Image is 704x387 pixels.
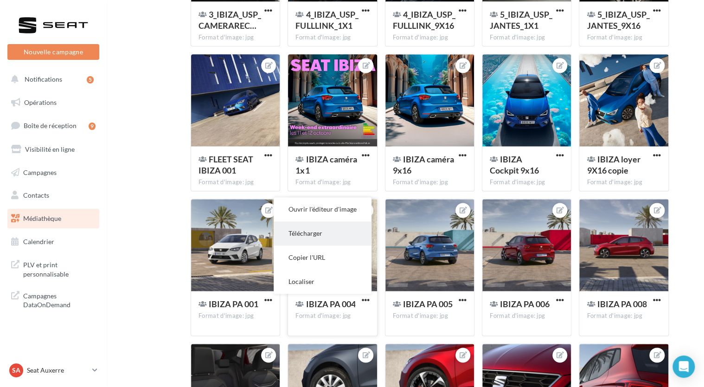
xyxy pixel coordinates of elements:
span: Visibilité en ligne [25,145,75,153]
div: Format d'image: jpg [587,33,660,42]
p: Seat Auxerre [27,366,89,375]
div: Format d'image: jpg [587,178,660,187]
span: IBIZA loyer 9X16 copie [587,154,640,175]
span: Boîte de réception [24,122,77,129]
span: 3_IBIZA_USP_CAMERARECUL_9X16 [198,9,261,31]
div: Format d'image: jpg [295,33,369,42]
a: Médiathèque [6,209,101,228]
a: Calendrier [6,232,101,252]
div: Format d'image: jpg [295,312,369,320]
button: Notifications 5 [6,70,97,89]
span: Campagnes DataOnDemand [23,290,96,310]
a: Contacts [6,186,101,205]
span: SA [12,366,20,375]
div: Format d'image: jpg [490,33,563,42]
button: Télécharger [274,221,371,245]
span: Notifications [25,75,62,83]
a: Campagnes DataOnDemand [6,286,101,313]
span: Campagnes [23,168,57,176]
div: Format d'image: jpg [198,33,272,42]
div: 9 [89,123,96,130]
span: IBIZA caméra 1x1 [295,154,357,175]
div: 5 [87,76,94,84]
span: IBIZA PA 008 [597,299,646,309]
span: IBIZA Cockpit 9x16 [490,154,539,175]
span: Contacts [23,191,49,199]
button: Localiser [274,270,371,294]
span: Calendrier [23,238,54,245]
span: FLEET SEAT IBIZA 001 [198,154,253,175]
span: IBIZA PA 004 [306,299,355,309]
div: Format d'image: jpg [393,312,467,320]
span: Opérations [24,98,57,106]
div: Format d'image: jpg [587,312,660,320]
span: 4_IBIZA_USP_FULLLINK_9X16 [393,9,455,31]
button: Copier l'URL [274,245,371,270]
div: Format d'image: jpg [198,178,272,187]
div: Open Intercom Messenger [672,355,695,378]
button: Nouvelle campagne [7,44,99,60]
button: Ouvrir l'éditeur d'image [274,197,371,221]
span: IBIZA PA 005 [403,299,453,309]
span: PLV et print personnalisable [23,258,96,278]
div: Format d'image: jpg [198,312,272,320]
a: Visibilité en ligne [6,140,101,159]
a: PLV et print personnalisable [6,255,101,282]
a: SA Seat Auxerre [7,361,99,379]
span: 5_IBIZA_USP_JANTES_1X1 [490,9,552,31]
span: Médiathèque [23,214,61,222]
span: IBIZA PA 006 [500,299,550,309]
div: Format d'image: jpg [490,178,563,187]
span: IBIZA PA 001 [209,299,258,309]
div: Format d'image: jpg [393,33,467,42]
span: 5_IBIZA_USP_JANTES_9X16 [587,9,649,31]
div: Format d'image: jpg [490,312,563,320]
a: Campagnes [6,163,101,182]
a: Boîte de réception9 [6,116,101,135]
a: Opérations [6,93,101,112]
div: Format d'image: jpg [295,178,369,187]
div: Format d'image: jpg [393,178,467,187]
span: IBIZA caméra 9x16 [393,154,454,175]
span: 4_IBIZA_USP_FULLLINK_1X1 [295,9,358,31]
